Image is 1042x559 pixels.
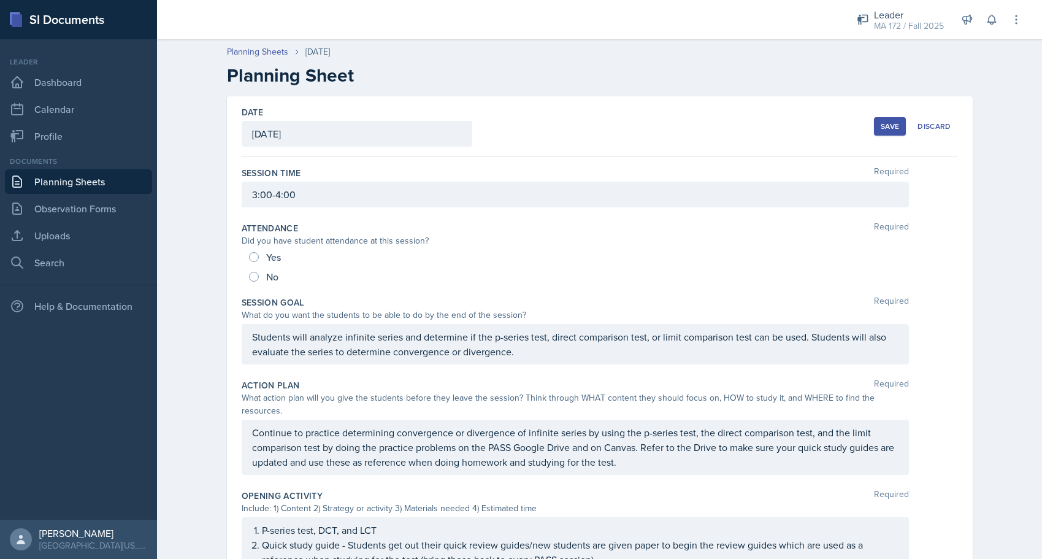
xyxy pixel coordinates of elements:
[252,330,898,359] p: Students will analyze infinite series and determine if the p-series test, direct comparison test,...
[874,490,909,502] span: Required
[266,251,281,263] span: Yes
[874,20,944,33] div: MA 172 / Fall 2025
[266,271,278,283] span: No
[252,425,898,469] p: Continue to practice determining convergence or divergence of infinite series by using the p-seri...
[5,196,152,221] a: Observation Forms
[242,296,304,309] label: Session Goal
[5,70,152,94] a: Dashboard
[5,294,152,318] div: Help & Documentation
[227,45,288,58] a: Planning Sheets
[5,223,152,248] a: Uploads
[242,222,299,234] label: Attendance
[917,121,951,131] div: Discard
[242,502,909,515] div: Include: 1) Content 2) Strategy or activity 3) Materials needed 4) Estimated time
[5,169,152,194] a: Planning Sheets
[5,56,152,67] div: Leader
[39,539,147,552] div: [GEOGRAPHIC_DATA][US_STATE] in [GEOGRAPHIC_DATA]
[262,523,898,538] p: P-series test, DCT, and LCT
[242,379,300,391] label: Action Plan
[5,156,152,167] div: Documents
[242,391,909,417] div: What action plan will you give the students before they leave the session? Think through WHAT con...
[874,222,909,234] span: Required
[5,97,152,121] a: Calendar
[242,167,301,179] label: Session Time
[242,234,909,247] div: Did you have student attendance at this session?
[911,117,957,136] button: Discard
[252,187,898,202] p: 3:00-4:00
[5,124,152,148] a: Profile
[881,121,899,131] div: Save
[874,167,909,179] span: Required
[242,106,263,118] label: Date
[305,45,330,58] div: [DATE]
[227,64,973,87] h2: Planning Sheet
[242,309,909,322] div: What do you want the students to be able to do by the end of the session?
[874,117,906,136] button: Save
[5,250,152,275] a: Search
[39,527,147,539] div: [PERSON_NAME]
[874,7,944,22] div: Leader
[874,296,909,309] span: Required
[874,379,909,391] span: Required
[242,490,323,502] label: Opening Activity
